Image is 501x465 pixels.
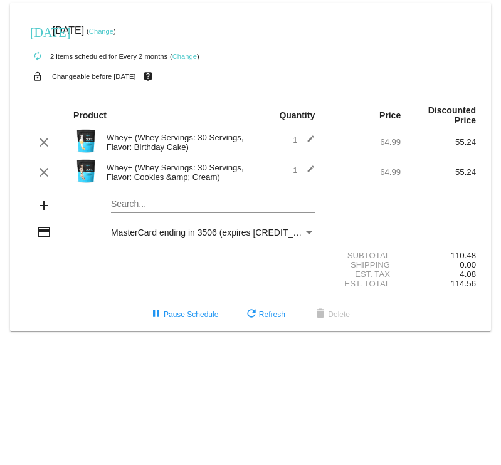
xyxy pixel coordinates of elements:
[244,307,259,322] mat-icon: refresh
[100,163,251,182] div: Whey+ (Whey Servings: 30 Servings, Flavor: Cookies &amp; Cream)
[139,303,228,326] button: Pause Schedule
[36,135,51,150] mat-icon: clear
[300,165,315,180] mat-icon: edit
[30,68,45,85] mat-icon: lock_open
[25,53,167,60] small: 2 items scheduled for Every 2 months
[30,49,45,64] mat-icon: autorenew
[428,105,476,125] strong: Discounted Price
[234,303,295,326] button: Refresh
[460,260,476,269] span: 0.00
[89,28,113,35] a: Change
[111,227,315,238] mat-select: Payment Method
[36,224,51,239] mat-icon: credit_card
[325,251,401,260] div: Subtotal
[149,307,164,322] mat-icon: pause
[149,310,218,319] span: Pause Schedule
[313,310,350,319] span: Delete
[73,128,98,154] img: Image-1-Carousel-Whey-2lb-Bday-Cake-no-badge-Transp.png
[451,279,476,288] span: 114.56
[379,110,401,120] strong: Price
[52,73,136,80] small: Changeable before [DATE]
[401,167,476,177] div: 55.24
[313,307,328,322] mat-icon: delete
[325,167,401,177] div: 64.99
[300,135,315,150] mat-icon: edit
[325,260,401,269] div: Shipping
[325,137,401,147] div: 64.99
[36,165,51,180] mat-icon: clear
[460,269,476,279] span: 4.08
[279,110,315,120] strong: Quantity
[100,133,251,152] div: Whey+ (Whey Servings: 30 Servings, Flavor: Birthday Cake)
[73,159,98,184] img: Image-1-Carousel-Whey-2lb-Cookies-n-Cream-no-badge-Transp.png
[87,28,116,35] small: ( )
[170,53,199,60] small: ( )
[36,198,51,213] mat-icon: add
[111,227,351,238] span: MasterCard ending in 3506 (expires [CREDIT_CARD_DATA])
[303,303,360,326] button: Delete
[325,269,401,279] div: Est. Tax
[401,251,476,260] div: 110.48
[401,137,476,147] div: 55.24
[293,135,315,145] span: 1
[73,110,107,120] strong: Product
[30,24,45,39] mat-icon: [DATE]
[140,68,156,85] mat-icon: live_help
[244,310,285,319] span: Refresh
[172,53,197,60] a: Change
[293,165,315,175] span: 1
[111,199,315,209] input: Search...
[325,279,401,288] div: Est. Total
